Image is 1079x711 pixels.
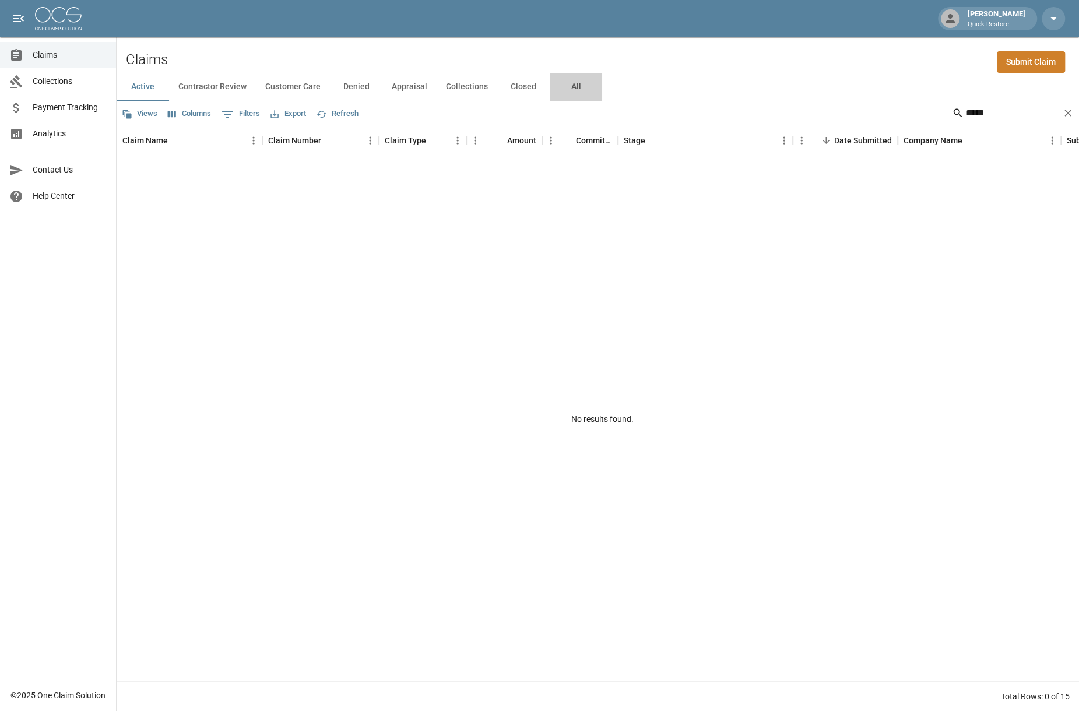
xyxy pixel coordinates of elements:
[169,73,256,101] button: Contractor Review
[576,124,612,157] div: Committed Amount
[245,132,262,149] button: Menu
[7,7,30,30] button: open drawer
[33,75,107,87] span: Collections
[33,49,107,61] span: Claims
[507,124,536,157] div: Amount
[491,132,507,149] button: Sort
[1059,104,1077,122] button: Clear
[793,132,810,149] button: Menu
[35,7,82,30] img: ocs-logo-white-transparent.png
[33,101,107,114] span: Payment Tracking
[119,105,160,123] button: Views
[497,73,550,101] button: Closed
[793,124,898,157] div: Date Submitted
[361,132,379,149] button: Menu
[314,105,361,123] button: Refresh
[968,20,1025,30] p: Quick Restore
[219,105,263,124] button: Show filters
[33,190,107,202] span: Help Center
[997,51,1065,73] a: Submit Claim
[818,132,834,149] button: Sort
[122,124,168,157] div: Claim Name
[33,128,107,140] span: Analytics
[330,73,382,101] button: Denied
[775,132,793,149] button: Menu
[1001,691,1070,702] div: Total Rows: 0 of 15
[449,132,466,149] button: Menu
[624,124,645,157] div: Stage
[117,73,1079,101] div: dynamic tabs
[385,124,426,157] div: Claim Type
[466,132,484,149] button: Menu
[117,124,262,157] div: Claim Name
[1043,132,1061,149] button: Menu
[262,124,379,157] div: Claim Number
[898,124,1061,157] div: Company Name
[834,124,892,157] div: Date Submitted
[904,124,962,157] div: Company Name
[10,689,106,701] div: © 2025 One Claim Solution
[437,73,497,101] button: Collections
[256,73,330,101] button: Customer Care
[560,132,576,149] button: Sort
[165,105,214,123] button: Select columns
[618,124,793,157] div: Stage
[33,164,107,176] span: Contact Us
[168,132,184,149] button: Sort
[963,8,1030,29] div: [PERSON_NAME]
[542,132,560,149] button: Menu
[466,124,542,157] div: Amount
[117,73,169,101] button: Active
[321,132,338,149] button: Sort
[952,104,1077,125] div: Search
[645,132,662,149] button: Sort
[962,132,979,149] button: Sort
[268,105,309,123] button: Export
[126,51,168,68] h2: Claims
[426,132,442,149] button: Sort
[542,124,618,157] div: Committed Amount
[268,124,321,157] div: Claim Number
[550,73,602,101] button: All
[379,124,466,157] div: Claim Type
[382,73,437,101] button: Appraisal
